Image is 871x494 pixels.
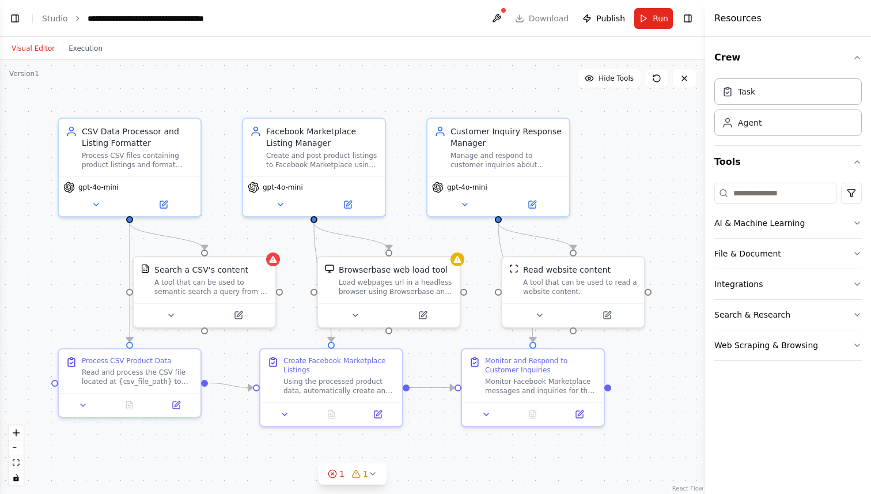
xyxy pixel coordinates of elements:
span: gpt-4o-mini [447,183,487,192]
nav: breadcrumb [42,13,217,24]
g: Edge from f70fda3e-456c-4438-b127-379f09eed613 to 0457e35f-5609-48e1-91d6-1f5f5dee9a9d [124,223,135,342]
button: Run [634,8,673,29]
g: Edge from 404bfc70-bbb1-4b4c-88c9-30df779e3224 to 5c633b36-f6b2-4e9b-82ce-41ee181bbe50 [493,223,579,250]
div: Browserbase web load tool [339,264,448,276]
div: Tools [714,178,862,370]
div: Monitor and Respond to Customer InquiriesMonitor Facebook Marketplace messages and inquiries for ... [461,348,605,427]
g: Edge from f70fda3e-456c-4438-b127-379f09eed613 to 47013e19-6821-4b37-9c1a-0282baaad585 [124,223,210,250]
span: Publish [596,13,625,24]
span: Run [653,13,668,24]
div: Process CSV files containing product listings and format them into Facebook Marketplace-ready lis... [82,151,194,169]
button: Publish [578,8,630,29]
div: CSV Data Processor and Listing Formatter [82,126,194,149]
button: No output available [307,408,356,421]
button: Open in side panel [499,198,565,212]
button: Open in side panel [559,408,599,421]
div: Using the processed product data, automatically create and post listings to Facebook Marketplace.... [283,377,395,395]
button: Integrations [714,269,862,299]
div: Manage and respond to customer inquiries about {product_category} listings using conversational g... [450,151,562,169]
button: Search & Research [714,300,862,330]
div: Customer Inquiry Response ManagerManage and respond to customer inquiries about {product_category... [426,118,570,217]
h4: Resources [714,12,762,25]
button: zoom in [9,425,24,440]
div: Create Facebook Marketplace Listings [283,356,395,375]
div: Task [738,86,755,97]
button: No output available [105,398,154,412]
button: Show left sidebar [7,10,23,27]
div: Read and process the CSV file located at {csv_file_path} to extract product information including... [82,368,194,386]
div: A tool that can be used to semantic search a query from a CSV's content. [154,278,268,296]
div: Process CSV Product Data [82,356,171,365]
span: gpt-4o-mini [263,183,303,192]
a: Studio [42,14,68,23]
div: Customer Inquiry Response Manager [450,126,562,149]
button: Tools [714,146,862,178]
button: Open in side panel [574,308,639,322]
div: Monitor Facebook Marketplace messages and inquiries for the posted listings. Respond to customer ... [485,377,597,395]
div: React Flow controls [9,425,24,485]
div: Version 1 [9,69,39,78]
div: Search a CSV's content [154,264,248,276]
div: Create and post product listings to Facebook Marketplace using web automation, ensuring each list... [266,151,378,169]
div: A tool that can be used to read a website content. [523,278,637,296]
g: Edge from 3b883d6b-8b66-473d-8b5c-02c7f0a97418 to 80ff00f8-ca6a-42a0-823c-20b50ef9a689 [308,223,395,250]
img: CSVSearchTool [141,264,150,273]
span: gpt-4o-mini [78,183,119,192]
img: ScrapeWebsiteTool [509,264,518,273]
div: Load webpages url in a headless browser using Browserbase and return the contents [339,278,453,296]
span: 1 [339,468,344,480]
button: toggle interactivity [9,470,24,485]
div: ScrapeWebsiteToolRead website contentA tool that can be used to read a website content. [501,256,645,328]
button: Web Scraping & Browsing [714,330,862,360]
g: Edge from 0457e35f-5609-48e1-91d6-1f5f5dee9a9d to d0f17b55-d77d-4e44-b04e-572ebdb2f13d [208,378,253,394]
button: Hide right sidebar [680,10,696,27]
a: React Flow attribution [672,485,703,492]
g: Edge from d0f17b55-d77d-4e44-b04e-572ebdb2f13d to 69b947e5-8cca-4b17-9c08-d05dec95176e [410,382,455,394]
div: BrowserbaseLoadToolBrowserbase web load toolLoad webpages url in a headless browser using Browser... [317,256,461,328]
button: File & Document [714,239,862,269]
span: Hide Tools [599,74,634,83]
button: AI & Machine Learning [714,208,862,238]
div: Facebook Marketplace Listing ManagerCreate and post product listings to Facebook Marketplace usin... [242,118,386,217]
button: Visual Editor [5,42,62,55]
g: Edge from 3b883d6b-8b66-473d-8b5c-02c7f0a97418 to d0f17b55-d77d-4e44-b04e-572ebdb2f13d [308,223,337,342]
button: No output available [509,408,558,421]
button: Hide Tools [578,69,641,88]
img: BrowserbaseLoadTool [325,264,334,273]
div: CSVSearchToolSearch a CSV's contentA tool that can be used to semantic search a query from a CSV'... [132,256,277,328]
div: Process CSV Product DataRead and process the CSV file located at {csv_file_path} to extract produ... [58,348,202,418]
button: zoom out [9,440,24,455]
div: Read website content [523,264,611,276]
g: Edge from 404bfc70-bbb1-4b4c-88c9-30df779e3224 to 69b947e5-8cca-4b17-9c08-d05dec95176e [493,223,539,342]
div: Monitor and Respond to Customer Inquiries [485,356,597,375]
div: CSV Data Processor and Listing FormatterProcess CSV files containing product listings and format ... [58,118,202,217]
button: Open in side panel [358,408,397,421]
button: fit view [9,455,24,470]
button: Open in side panel [156,398,196,412]
div: Crew [714,74,862,145]
button: Open in side panel [131,198,196,212]
div: Facebook Marketplace Listing Manager [266,126,378,149]
button: Open in side panel [206,308,271,322]
span: 1 [363,468,368,480]
div: Agent [738,117,762,129]
div: Create Facebook Marketplace ListingsUsing the processed product data, automatically create and po... [259,348,403,427]
button: 11 [319,463,387,485]
button: Execution [62,42,109,55]
button: Open in side panel [315,198,380,212]
button: Open in side panel [390,308,455,322]
button: Crew [714,42,862,74]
